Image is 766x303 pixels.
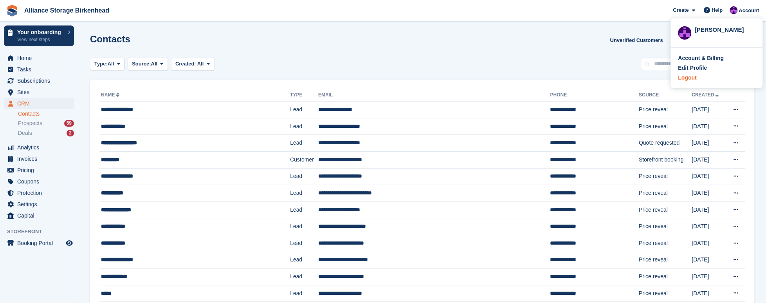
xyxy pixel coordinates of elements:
[639,201,692,218] td: Price reveal
[639,235,692,252] td: Price reveal
[108,60,114,68] span: All
[4,238,74,249] a: menu
[290,218,318,235] td: Lead
[17,36,64,43] p: View next steps
[151,60,158,68] span: All
[290,89,318,102] th: Type
[639,185,692,202] td: Price reveal
[175,61,196,67] span: Created:
[4,53,74,64] a: menu
[692,118,725,135] td: [DATE]
[4,142,74,153] a: menu
[17,153,64,164] span: Invoices
[639,118,692,135] td: Price reveal
[18,119,74,127] a: Prospects 59
[4,25,74,46] a: Your onboarding View next steps
[639,285,692,302] td: Price reveal
[7,228,78,236] span: Storefront
[132,60,151,68] span: Source:
[290,235,318,252] td: Lead
[17,238,64,249] span: Booking Portal
[4,165,74,176] a: menu
[692,235,725,252] td: [DATE]
[18,110,74,118] a: Contacts
[290,285,318,302] td: Lead
[17,187,64,198] span: Protection
[692,168,725,185] td: [DATE]
[4,153,74,164] a: menu
[290,118,318,135] td: Lead
[290,151,318,168] td: Customer
[17,176,64,187] span: Coupons
[639,269,692,285] td: Price reveal
[6,5,18,16] img: stora-icon-8386f47178a22dfd0bd8f6a31ec36ba5ce8667c1dd55bd0f319d3a0aa187defe.svg
[639,89,692,102] th: Source
[692,201,725,218] td: [DATE]
[639,135,692,152] td: Quote requested
[678,64,707,72] div: Edit Profile
[692,269,725,285] td: [DATE]
[17,142,64,153] span: Analytics
[692,92,720,98] a: Created
[90,34,130,44] h1: Contacts
[4,98,74,109] a: menu
[21,4,112,17] a: Alliance Storage Birkenhead
[678,54,755,62] a: Account & Billing
[692,102,725,118] td: [DATE]
[290,102,318,118] td: Lead
[678,54,724,62] div: Account & Billing
[64,120,74,127] div: 59
[290,168,318,185] td: Lead
[17,87,64,98] span: Sites
[318,89,550,102] th: Email
[639,252,692,269] td: Price reveal
[739,7,759,15] span: Account
[607,34,666,47] a: Unverified Customers
[18,129,32,137] span: Deals
[17,199,64,210] span: Settings
[4,75,74,86] a: menu
[692,252,725,269] td: [DATE]
[128,58,168,71] button: Source: All
[4,199,74,210] a: menu
[639,151,692,168] td: Storefront booking
[678,26,691,40] img: Romilly Norton
[17,64,64,75] span: Tasks
[94,60,108,68] span: Type:
[290,185,318,202] td: Lead
[639,102,692,118] td: Price reveal
[678,64,755,72] a: Edit Profile
[90,58,124,71] button: Type: All
[4,176,74,187] a: menu
[17,53,64,64] span: Home
[17,210,64,221] span: Capital
[4,87,74,98] a: menu
[67,130,74,136] div: 2
[673,6,688,14] span: Create
[18,129,74,137] a: Deals 2
[692,135,725,152] td: [DATE]
[4,64,74,75] a: menu
[17,75,64,86] span: Subscriptions
[550,89,638,102] th: Phone
[639,168,692,185] td: Price reveal
[694,25,755,33] div: [PERSON_NAME]
[639,218,692,235] td: Price reveal
[4,187,74,198] a: menu
[678,74,755,82] a: Logout
[730,6,737,14] img: Romilly Norton
[712,6,723,14] span: Help
[290,135,318,152] td: Lead
[290,252,318,269] td: Lead
[17,165,64,176] span: Pricing
[4,210,74,221] a: menu
[290,269,318,285] td: Lead
[17,98,64,109] span: CRM
[678,74,696,82] div: Logout
[101,92,121,98] a: Name
[18,120,42,127] span: Prospects
[171,58,214,71] button: Created: All
[692,285,725,302] td: [DATE]
[65,238,74,248] a: Preview store
[197,61,204,67] span: All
